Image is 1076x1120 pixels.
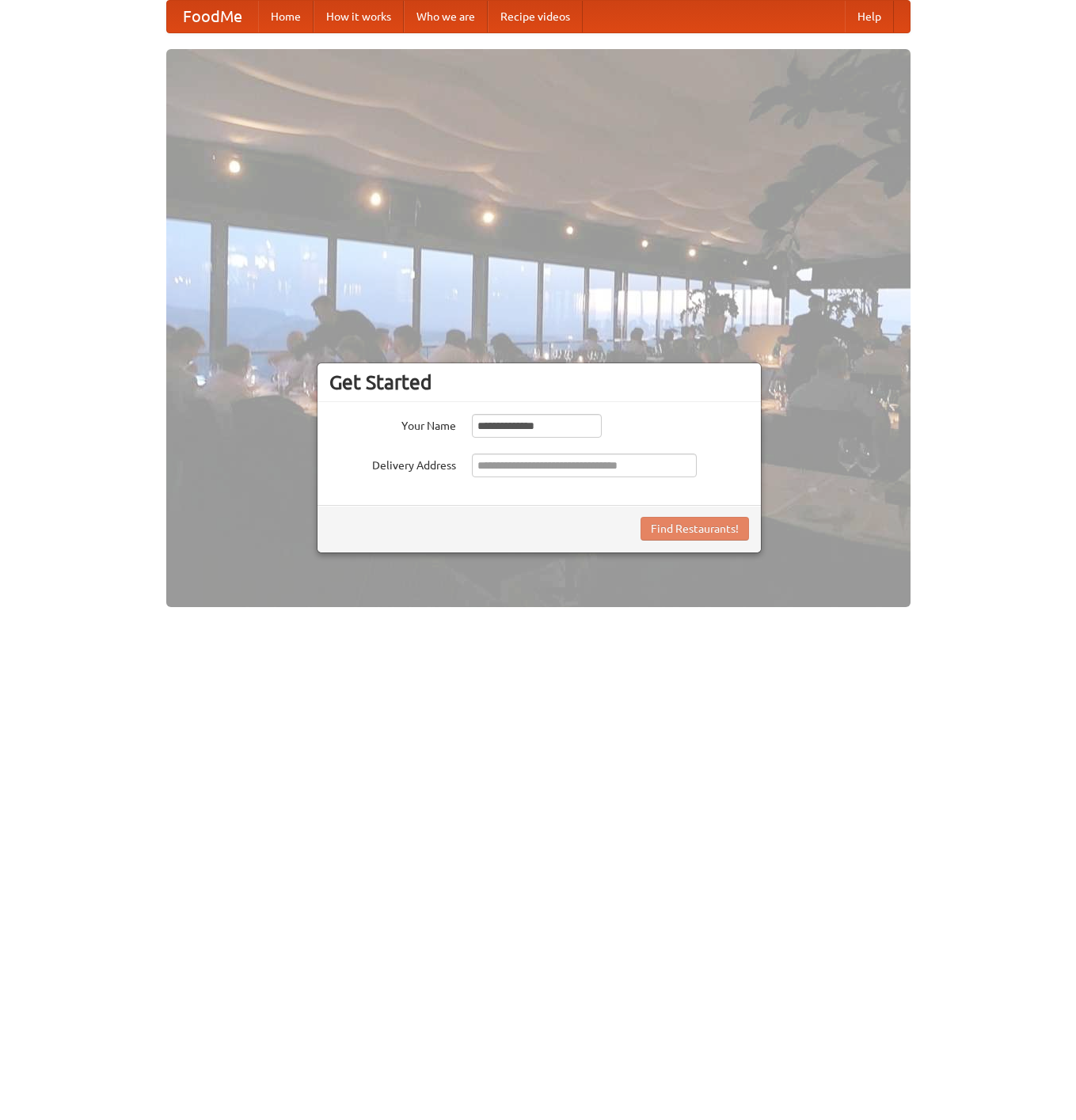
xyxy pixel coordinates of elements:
[167,1,258,32] a: FoodMe
[329,414,456,434] label: Your Name
[314,1,404,32] a: How it works
[329,370,749,394] h3: Get Started
[404,1,488,32] a: Who we are
[258,1,314,32] a: Home
[329,454,456,473] label: Delivery Address
[641,517,749,541] button: Find Restaurants!
[488,1,583,32] a: Recipe videos
[845,1,894,32] a: Help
